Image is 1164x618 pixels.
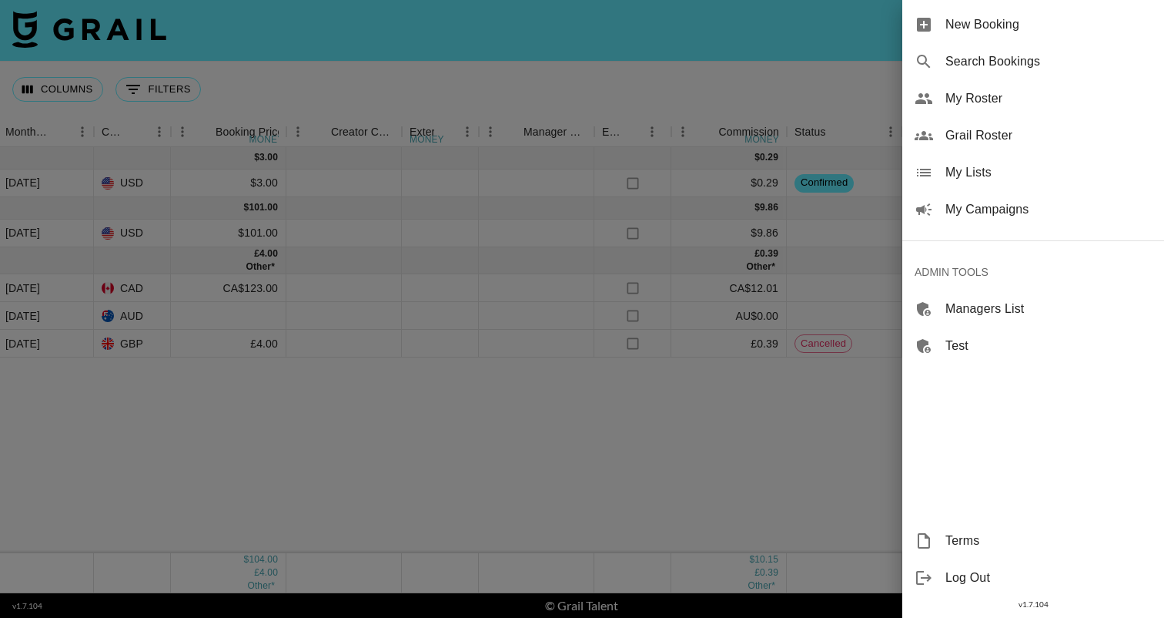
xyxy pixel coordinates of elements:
[945,532,1152,550] span: Terms
[902,596,1164,613] div: v 1.7.104
[902,80,1164,117] div: My Roster
[902,291,1164,327] div: Managers List
[945,126,1152,145] span: Grail Roster
[945,163,1152,182] span: My Lists
[902,43,1164,80] div: Search Bookings
[945,200,1152,219] span: My Campaigns
[902,254,1164,291] div: ADMIN TOOLS
[945,15,1152,34] span: New Booking
[945,52,1152,71] span: Search Bookings
[945,337,1152,355] span: Test
[945,89,1152,108] span: My Roster
[902,327,1164,364] div: Test
[902,559,1164,596] div: Log Out
[902,117,1164,154] div: Grail Roster
[902,191,1164,228] div: My Campaigns
[902,522,1164,559] div: Terms
[945,300,1152,318] span: Managers List
[902,6,1164,43] div: New Booking
[902,154,1164,191] div: My Lists
[945,569,1152,587] span: Log Out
